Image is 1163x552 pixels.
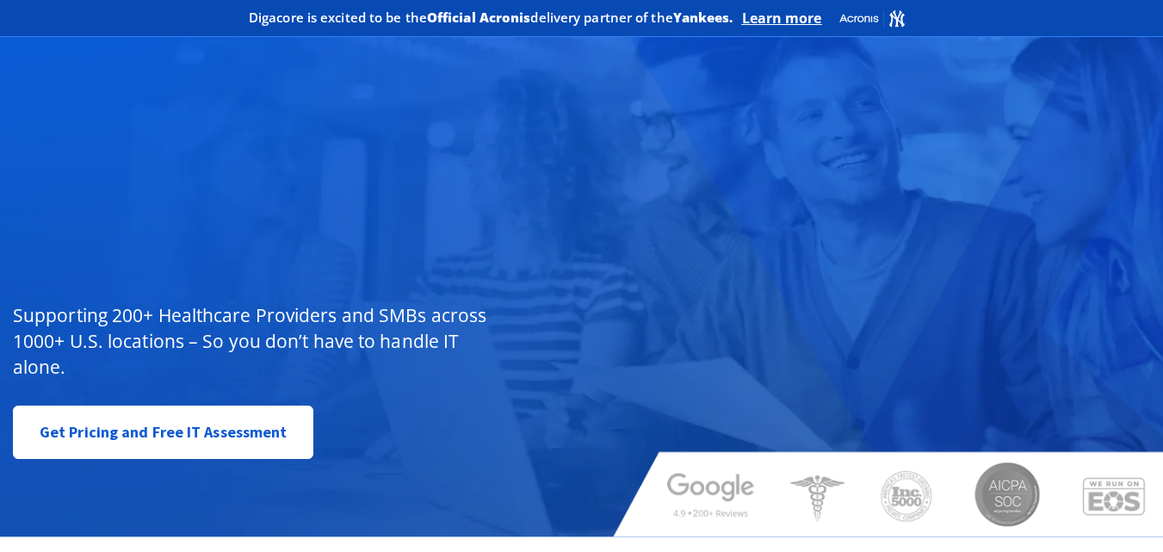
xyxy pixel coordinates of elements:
[673,9,733,26] b: Yankees.
[249,11,733,24] h2: Digacore is excited to be the delivery partner of the
[13,302,489,380] p: Supporting 200+ Healthcare Providers and SMBs across 1000+ U.S. locations – So you don’t have to ...
[40,415,287,450] span: Get Pricing and Free IT Assessment
[13,406,313,459] a: Get Pricing and Free IT Assessment
[427,9,531,26] b: Official Acronis
[838,9,906,28] img: Acronis
[742,9,822,27] a: Learn more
